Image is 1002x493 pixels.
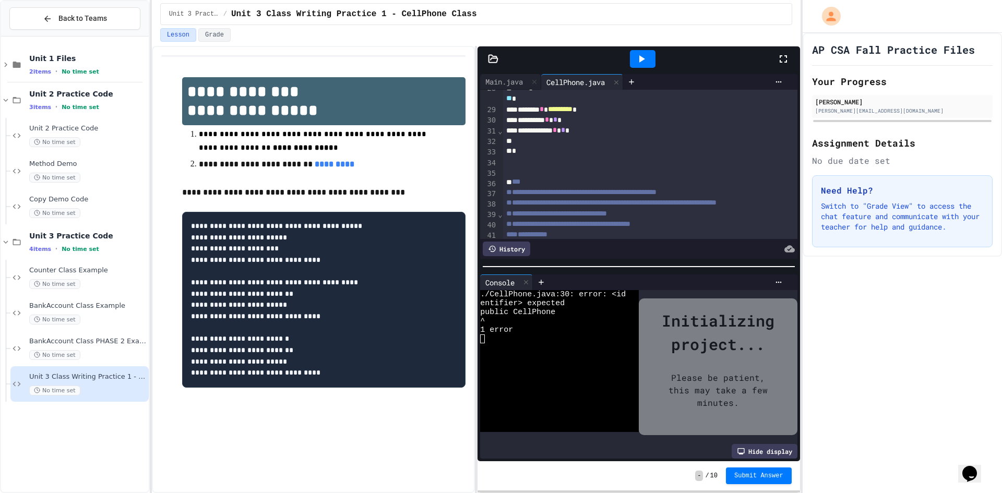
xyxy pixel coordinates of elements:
h3: Need Help? [821,184,984,197]
span: 1 error [480,326,513,334]
span: Unit 3 Practice Code [29,231,147,241]
p: Switch to "Grade View" to access the chat feature and communicate with your teacher for help and ... [821,201,984,232]
span: Unit 2 Practice Code [29,124,147,133]
div: Initializing project... [649,309,787,356]
span: Method Demo [29,160,147,169]
span: Unit 1 Files [29,54,147,63]
div: Please be patient, this may take a few minutes. [649,356,787,425]
div: 38 [480,199,497,210]
h2: Your Progress [812,74,993,89]
div: [PERSON_NAME][EMAIL_ADDRESS][DOMAIN_NAME] [815,107,989,115]
button: Back to Teams [9,7,140,30]
span: Back to Teams [58,13,107,24]
span: public CellPhone [480,308,555,317]
div: 37 [480,189,497,199]
span: Unit 3 Practice Code [169,10,219,18]
span: No time set [29,315,80,324]
iframe: chat widget [958,451,992,483]
div: 36 [480,179,497,189]
div: 40 [480,220,497,231]
span: No time set [29,208,80,218]
span: No time set [62,104,99,111]
div: [PERSON_NAME] [815,97,989,106]
span: / [223,10,227,18]
span: Counter Class Example [29,266,147,275]
div: 33 [480,147,497,158]
div: 28 [480,83,497,105]
span: Fold line [498,210,503,219]
span: • [55,103,57,111]
span: entifier> expected [480,299,565,308]
div: 35 [480,169,497,179]
span: No time set [29,386,80,395]
span: No time set [62,246,99,252]
div: My Account [811,4,843,28]
div: CellPhone.java [541,74,623,90]
span: Unit 2 Practice Code [29,89,147,99]
span: ./CellPhone.java:30: error: <id [480,290,626,299]
span: 4 items [29,246,51,252]
div: 31 [480,126,497,137]
span: No time set [29,173,80,183]
div: Hide display [732,444,797,459]
span: No time set [62,68,99,75]
span: - [695,471,703,481]
span: 10 [710,472,718,480]
div: Console [480,274,533,290]
span: BankAccount Class PHASE 2 Example [29,337,147,346]
span: Unit 3 Class Writing Practice 1 - CellPhone Class [29,372,147,381]
span: No time set [29,350,80,360]
span: BankAccount Class Example [29,302,147,310]
div: Console [480,277,520,288]
button: Grade [198,28,231,42]
div: 41 [480,231,497,252]
span: / [705,472,709,480]
span: • [55,245,57,253]
span: Fold line [498,127,503,135]
div: History [483,242,530,256]
div: 29 [480,105,497,115]
h1: AP CSA Fall Practice Files [812,42,975,57]
span: • [55,67,57,76]
h2: Assignment Details [812,136,993,150]
span: Copy Demo Code [29,195,147,204]
div: Main.java [480,76,528,87]
div: 30 [480,115,497,126]
div: CellPhone.java [541,77,610,88]
span: No time set [29,137,80,147]
span: 3 items [29,104,51,111]
span: No time set [29,279,80,289]
span: Unit 3 Class Writing Practice 1 - CellPhone Class [231,8,476,20]
button: Submit Answer [726,467,792,484]
div: Main.java [480,74,541,90]
span: 2 items [29,68,51,75]
span: ^ [480,317,485,326]
div: No due date set [812,154,993,167]
div: 39 [480,210,497,220]
span: Submit Answer [734,472,783,480]
button: Lesson [160,28,196,42]
div: 34 [480,158,497,169]
div: 32 [480,137,497,147]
